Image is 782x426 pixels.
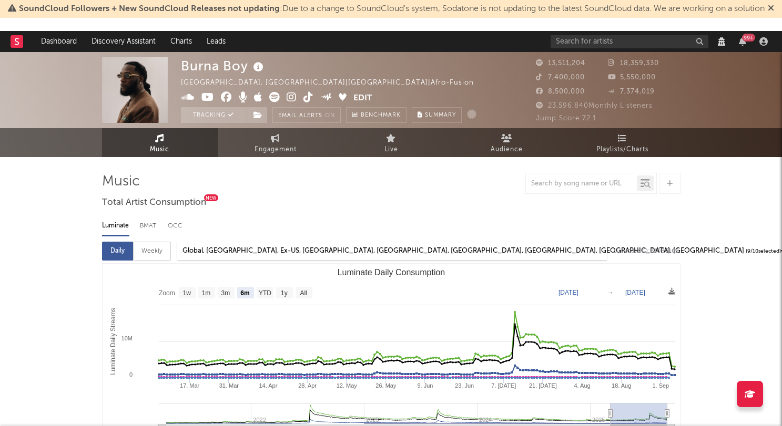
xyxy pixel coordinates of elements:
span: Music [150,143,169,156]
div: Global, [GEOGRAPHIC_DATA], Ex-US, [GEOGRAPHIC_DATA], [GEOGRAPHIC_DATA], [GEOGRAPHIC_DATA], [GEOGR... [182,245,744,257]
text: [DATE] [558,289,578,296]
span: Jump Score: 72.1 [536,115,596,122]
span: Total Artist Consumption [102,196,206,209]
text: 18. Aug [612,382,631,389]
a: Music [102,128,218,157]
span: Audience [491,143,523,156]
text: Luminate Daily Streams [109,308,116,375]
span: 13,511,204 [536,60,585,67]
text: 26. May [375,382,397,389]
text: 28. Apr [298,382,317,389]
input: Search for artists [551,35,708,48]
text: 0 [129,371,132,378]
span: 23,596,840 Monthly Listeners [536,102,653,109]
div: BMAT [140,217,157,235]
input: Search by song name or URL [526,180,637,188]
a: Charts [163,31,199,52]
text: 1. Sep [652,382,669,389]
div: 99 + [742,34,755,41]
a: Live [333,128,449,157]
text: YTD [258,289,271,297]
text: 21. [DATE] [529,382,556,389]
button: 99+ [739,37,746,46]
a: Audience [449,128,565,157]
em: On [325,113,335,119]
span: Dismiss [768,5,774,13]
span: ( 9 / 10 selected) [746,245,781,257]
button: Edit [353,92,372,105]
span: 18,359,330 [608,60,659,67]
div: [GEOGRAPHIC_DATA], [GEOGRAPHIC_DATA] | [GEOGRAPHIC_DATA] | Afro-fusion [181,77,498,89]
button: Summary [412,107,462,123]
text: 14. Apr [259,382,277,389]
span: 7,374,019 [608,88,655,95]
button: Tracking [181,107,247,123]
span: Benchmark [361,109,401,122]
div: Weekly [133,242,171,261]
text: 23. Jun [455,382,474,389]
span: 7,400,000 [536,74,585,81]
a: Playlists/Charts [565,128,681,157]
text: Zoom [159,289,175,297]
text: 4. Aug [574,382,590,389]
span: Playlists/Charts [596,143,648,156]
text: 9. Jun [417,382,433,389]
span: 5,550,000 [608,74,656,81]
div: Luminate [102,217,129,235]
text: → [607,289,614,296]
a: Engagement [218,128,333,157]
span: Live [384,143,398,156]
span: : Due to a change to SoundCloud's system, Sodatone is not updating to the latest SoundCloud data.... [19,5,765,13]
a: Dashboard [34,31,84,52]
text: 17. Mar [179,382,199,389]
text: 3m [221,289,230,297]
text: 10M [121,335,132,341]
div: New [204,194,218,201]
text: 6m [240,289,249,297]
span: 8,500,000 [536,88,585,95]
a: Benchmark [346,107,407,123]
span: Summary [425,112,456,118]
div: Burna Boy [181,57,266,75]
div: Luminate ID: 21036162 [613,245,680,257]
text: 12. May [336,382,357,389]
button: Email AlertsOn [272,107,341,123]
text: 1m [201,289,210,297]
div: OCC [168,217,181,235]
text: 7. [DATE] [491,382,516,389]
text: 31. Mar [219,382,239,389]
text: 1y [281,289,288,297]
text: Luminate Daily Consumption [337,268,445,277]
span: Engagement [255,143,297,156]
span: SoundCloud Followers + New SoundCloud Releases not updating [19,5,280,13]
a: Discovery Assistant [84,31,163,52]
text: 1w [182,289,191,297]
text: All [300,289,307,297]
text: [DATE] [625,289,645,296]
div: Daily [102,242,133,261]
a: Leads [199,31,233,52]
